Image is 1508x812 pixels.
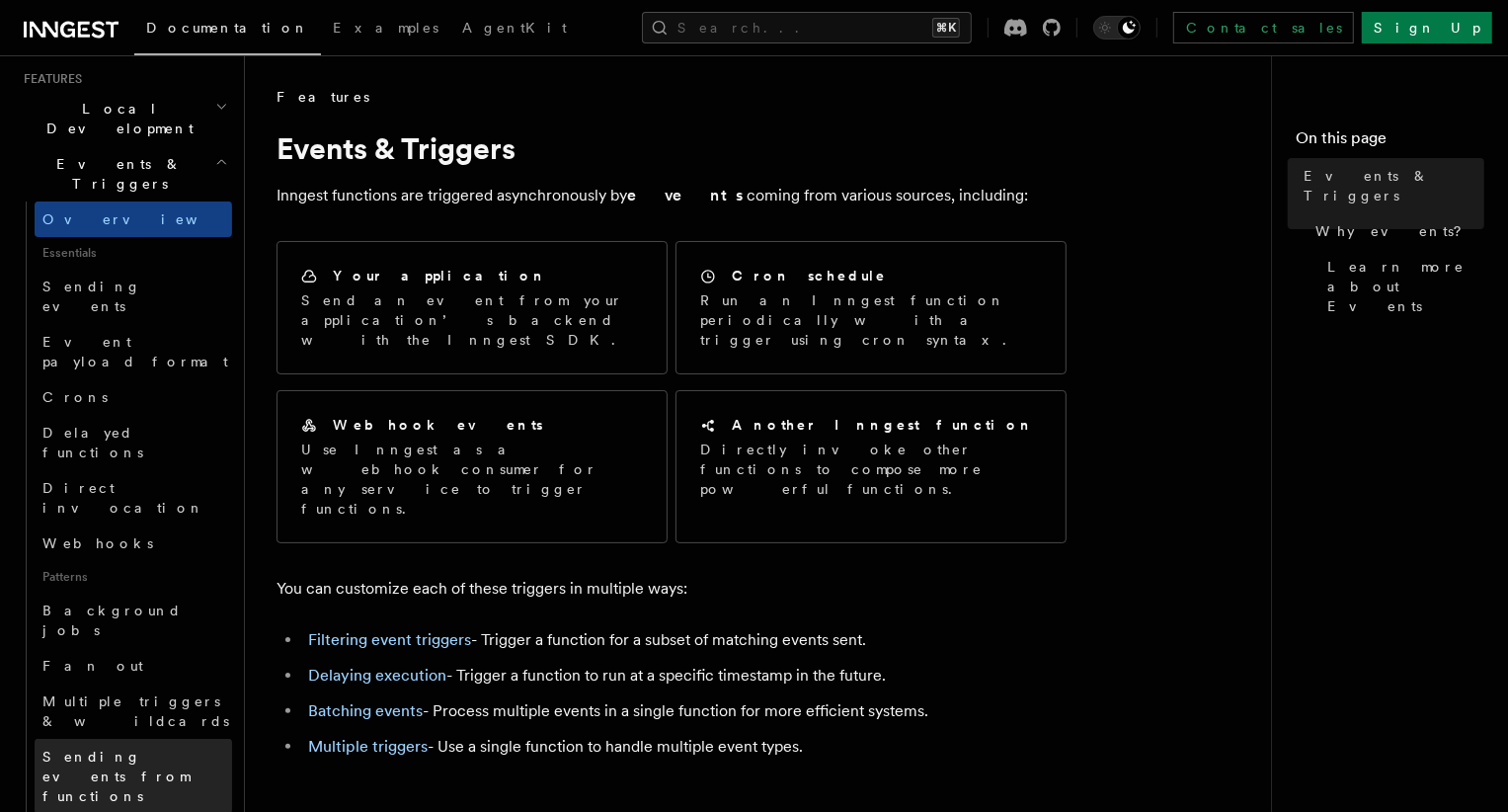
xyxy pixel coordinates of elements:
[333,266,547,285] h2: Your application
[277,130,1067,166] h1: Events & Triggers
[700,440,1042,499] p: Directly invoke other functions to compose more powerful functions.
[308,666,446,685] a: Delaying execution
[35,648,232,684] a: Fan out
[1173,12,1354,43] a: Contact sales
[35,526,232,561] a: Webhooks
[302,733,1067,761] li: - Use a single function to handle multiple event types.
[42,389,108,405] span: Crons
[277,241,668,374] a: Your applicationSend an event from your application’s backend with the Inngest SDK.
[35,470,232,526] a: Direct invocation
[42,480,204,516] span: Direct invocation
[1093,16,1141,40] button: Toggle dark mode
[308,630,471,649] a: Filtering event triggers
[675,241,1067,374] a: Cron scheduleRun an Inngest function periodically with a trigger using cron syntax.
[42,603,182,638] span: Background jobs
[333,20,438,36] span: Examples
[35,202,232,237] a: Overview
[302,626,1067,654] li: - Trigger a function for a subset of matching events sent.
[675,390,1067,543] a: Another Inngest functionDirectly invoke other functions to compose more powerful functions.
[35,561,232,593] span: Patterns
[642,12,972,43] button: Search...⌘K
[1315,221,1475,241] span: Why events?
[42,211,246,227] span: Overview
[1296,158,1484,213] a: Events & Triggers
[302,662,1067,690] li: - Trigger a function to run at a specific timestamp in the future.
[35,269,232,324] a: Sending events
[732,415,1034,435] h2: Another Inngest function
[277,575,1067,603] p: You can customize each of these triggers in multiple ways:
[42,693,229,729] span: Multiple triggers & wildcards
[42,658,143,674] span: Fan out
[333,415,543,435] h2: Webhook events
[308,701,423,720] a: Batching events
[301,290,643,350] p: Send an event from your application’s backend with the Inngest SDK.
[16,91,232,146] button: Local Development
[35,415,232,470] a: Delayed functions
[277,87,369,107] span: Features
[16,154,215,194] span: Events & Triggers
[16,146,232,202] button: Events & Triggers
[42,334,228,369] span: Event payload format
[1362,12,1492,43] a: Sign Up
[42,535,153,551] span: Webhooks
[35,684,232,739] a: Multiple triggers & wildcards
[462,20,567,36] span: AgentKit
[301,440,643,519] p: Use Inngest as a webhook consumer for any service to trigger functions.
[627,186,747,204] strong: events
[1319,249,1484,324] a: Learn more about Events
[146,20,309,36] span: Documentation
[35,324,232,379] a: Event payload format
[35,593,232,648] a: Background jobs
[42,279,141,314] span: Sending events
[277,390,668,543] a: Webhook eventsUse Inngest as a webhook consumer for any service to trigger functions.
[134,6,321,55] a: Documentation
[1327,257,1484,316] span: Learn more about Events
[35,237,232,269] span: Essentials
[16,99,215,138] span: Local Development
[450,6,579,53] a: AgentKit
[1296,126,1484,158] h4: On this page
[932,18,960,38] kbd: ⌘K
[42,749,190,804] span: Sending events from functions
[35,379,232,415] a: Crons
[321,6,450,53] a: Examples
[42,425,143,460] span: Delayed functions
[16,71,82,87] span: Features
[277,182,1067,209] p: Inngest functions are triggered asynchronously by coming from various sources, including:
[302,697,1067,725] li: - Process multiple events in a single function for more efficient systems.
[1304,166,1484,205] span: Events & Triggers
[308,737,428,756] a: Multiple triggers
[700,290,1042,350] p: Run an Inngest function periodically with a trigger using cron syntax.
[732,266,887,285] h2: Cron schedule
[1308,213,1484,249] a: Why events?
